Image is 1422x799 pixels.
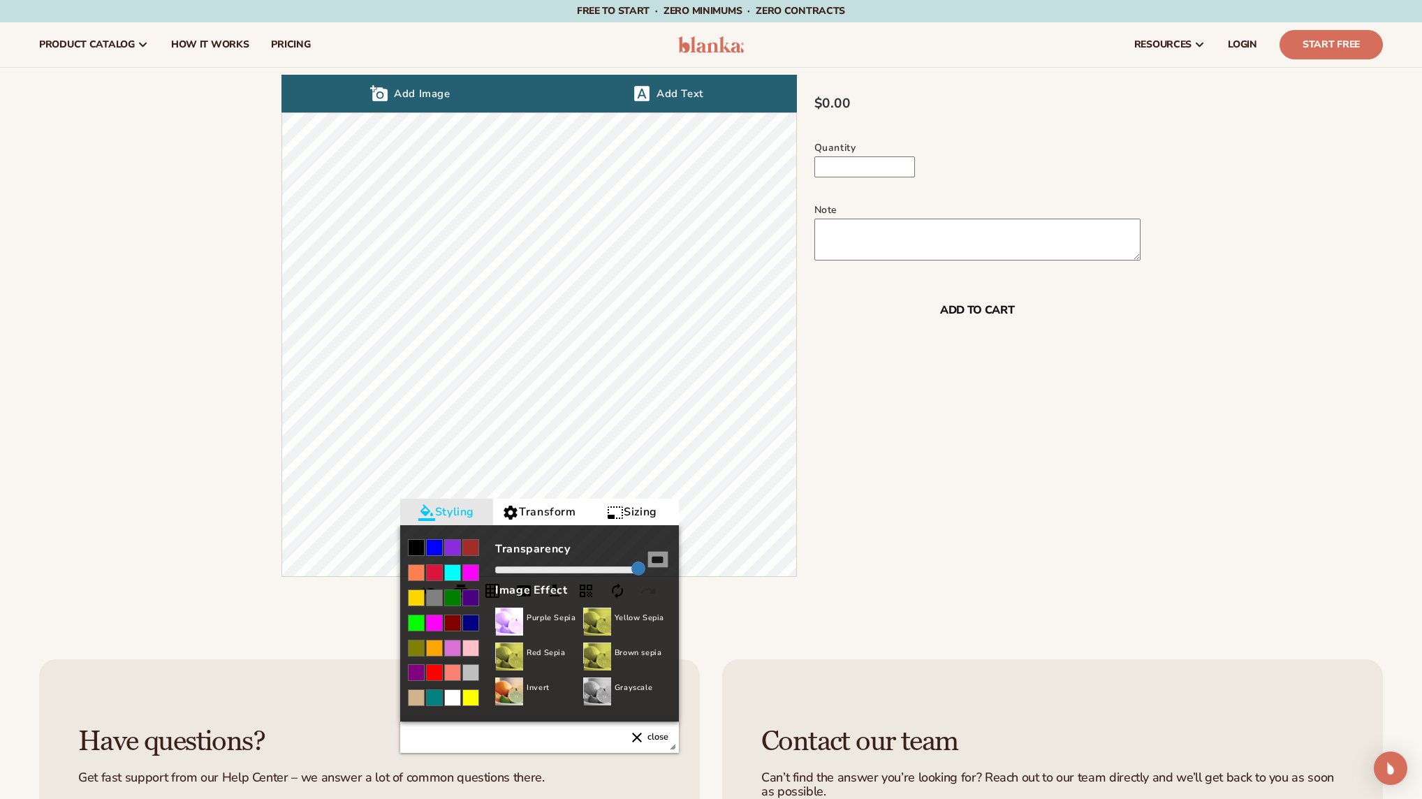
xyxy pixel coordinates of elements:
[271,39,310,50] span: pricing
[28,22,160,67] a: product catalog
[1134,39,1192,50] span: resources
[814,293,1141,327] button: ADD TO CART
[1217,22,1268,67] a: LOGIN
[629,729,645,746] i: close
[761,771,1344,799] p: Can’t find the answer you’re looking for? Reach out to our team directly and we’ll get back to yo...
[633,85,651,103] i: font_download
[495,643,523,670] img: Shopify Image 5
[1374,752,1407,785] div: Open Intercom Messenger
[260,22,321,67] a: pricing
[624,504,657,520] span: Sizing
[281,75,539,112] a: add_a_photoAdd Image
[495,677,523,705] img: Shopify Image 7
[39,39,135,50] span: product catalog
[607,504,624,521] i: photo_size_select_small
[539,75,797,112] a: font_downloadAdd Text
[814,139,1141,156] label: Quantity
[678,36,745,53] img: logo
[1228,39,1257,50] span: LOGIN
[435,504,474,520] span: Styling
[583,677,611,705] img: Shopify Image 8
[615,682,652,693] span: Grayscale
[814,94,851,112] span: $0.00
[1123,22,1217,67] a: resources
[527,647,565,658] span: Red Sepia
[814,201,1141,219] label: Note
[1280,30,1383,59] a: Start Free
[615,647,662,658] span: Brown sepia
[527,682,550,693] span: Invert
[370,85,388,103] i: add_a_photo
[495,580,668,601] strong: Image Effect
[495,541,570,557] span: Transparency
[519,504,576,520] span: Transform
[527,613,576,623] span: Purple Sepia
[647,731,668,743] span: close
[583,608,611,636] img: Shopify Image 4
[78,771,661,785] p: Get fast support from our Help Center – we answer a lot of common questions there.
[577,4,845,17] span: Free to start · ZERO minimums · ZERO contracts
[583,643,611,670] img: Shopify Image 6
[495,608,523,636] img: Shopify Image 3
[388,79,450,109] span: Add Image
[502,504,519,521] i: settings
[160,22,261,67] a: How It Works
[78,726,661,757] h3: Have questions?
[651,79,703,109] span: Add Text
[418,504,435,521] i: format_color_fill
[171,39,249,50] span: How It Works
[940,305,1014,316] span: ADD TO CART
[615,613,664,623] span: Yellow Sepia
[618,722,679,753] button: close close
[761,726,1344,757] h3: Contact our team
